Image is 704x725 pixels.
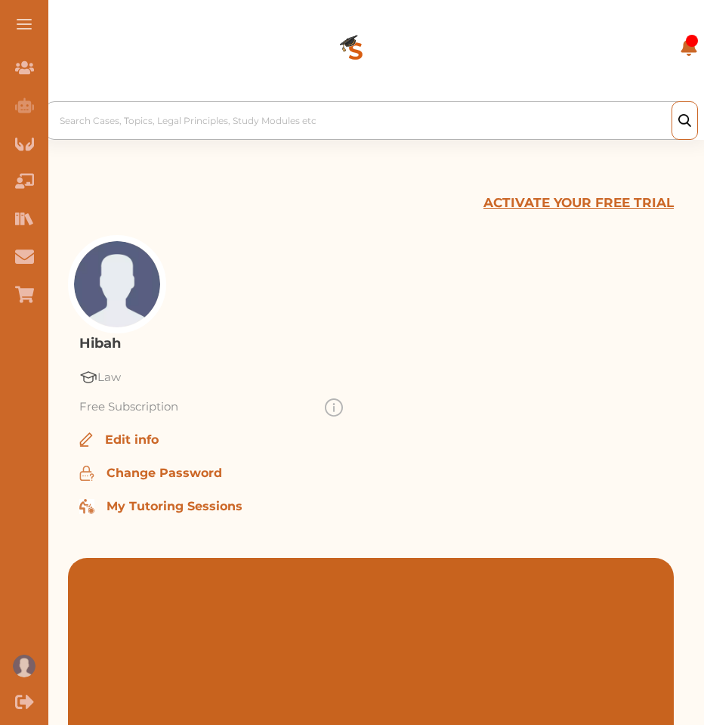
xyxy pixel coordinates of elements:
img: Uni-cap [79,368,97,386]
img: Profile [74,241,160,327]
img: User profile [13,655,36,677]
div: Edit info [79,431,491,449]
img: My tutoring sessions icon [79,499,94,514]
p: Change Password [107,464,222,482]
img: Pen [79,432,93,447]
h3: Hibah [79,333,491,354]
div: Go to My Tutoring Sessions [79,497,491,516]
p: ACTIVATE YOUR FREE TRIAL [483,194,674,213]
img: Logo [301,11,410,95]
div: Change Password [79,464,491,482]
img: info-img [325,398,343,417]
p: Law [97,369,121,386]
img: Edit icon [79,466,94,481]
p: Free Subscription [79,398,313,416]
p: My Tutoring Sessions [107,497,242,516]
p: Edit info [105,431,159,449]
img: search_icon [678,114,691,128]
